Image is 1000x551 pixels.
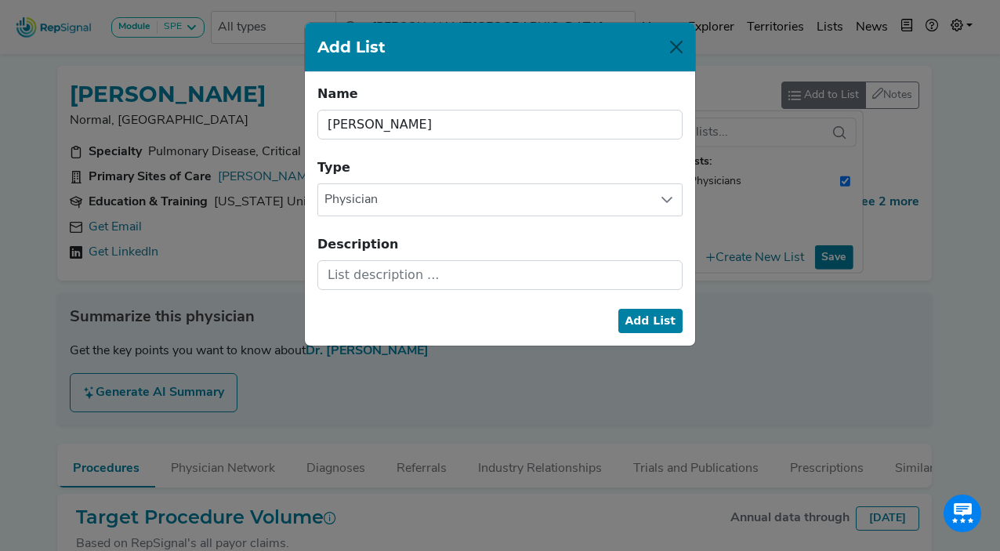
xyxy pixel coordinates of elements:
input: List name ... [317,110,683,140]
span: Physician [318,184,652,216]
input: List description ... [317,260,683,290]
button: Add List [618,309,683,333]
label: Type [317,158,350,177]
h1: Add List [317,35,386,59]
button: Close [664,34,689,60]
label: Description [317,235,398,254]
label: Name [317,85,358,103]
